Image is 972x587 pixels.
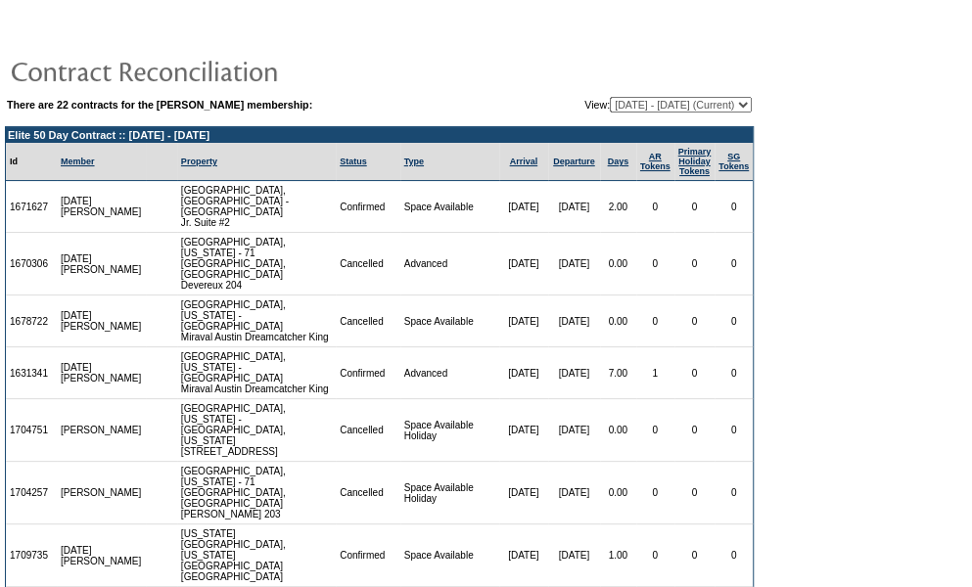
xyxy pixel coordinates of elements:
[6,295,57,347] td: 1678722
[6,347,57,399] td: 1631341
[600,295,636,347] td: 0.00
[674,233,716,295] td: 0
[336,462,399,524] td: Cancelled
[57,347,146,399] td: [DATE][PERSON_NAME]
[336,233,399,295] td: Cancelled
[10,51,401,90] img: pgTtlContractReconciliation.gif
[61,157,95,166] a: Member
[6,127,753,143] td: Elite 50 Day Contract :: [DATE] - [DATE]
[499,462,548,524] td: [DATE]
[499,399,548,462] td: [DATE]
[400,295,499,347] td: Space Available
[181,157,217,166] a: Property
[177,462,336,524] td: [GEOGRAPHIC_DATA], [US_STATE] - 71 [GEOGRAPHIC_DATA], [GEOGRAPHIC_DATA] [PERSON_NAME] 203
[400,233,499,295] td: Advanced
[678,147,712,176] a: Primary HolidayTokens
[674,524,716,587] td: 0
[488,97,752,113] td: View:
[336,295,399,347] td: Cancelled
[636,399,674,462] td: 0
[600,347,636,399] td: 7.00
[400,347,499,399] td: Advanced
[400,181,499,233] td: Space Available
[636,295,674,347] td: 0
[499,233,548,295] td: [DATE]
[6,524,57,587] td: 1709735
[499,347,548,399] td: [DATE]
[400,524,499,587] td: Space Available
[674,347,716,399] td: 0
[57,524,146,587] td: [DATE][PERSON_NAME]
[715,181,753,233] td: 0
[548,524,600,587] td: [DATE]
[674,462,716,524] td: 0
[340,157,367,166] a: Status
[600,462,636,524] td: 0.00
[6,181,57,233] td: 1671627
[600,524,636,587] td: 1.00
[6,462,57,524] td: 1704257
[177,181,336,233] td: [GEOGRAPHIC_DATA], [GEOGRAPHIC_DATA] - [GEOGRAPHIC_DATA] Jr. Suite #2
[57,233,146,295] td: [DATE][PERSON_NAME]
[600,399,636,462] td: 0.00
[57,295,146,347] td: [DATE][PERSON_NAME]
[548,462,600,524] td: [DATE]
[715,295,753,347] td: 0
[715,462,753,524] td: 0
[400,399,499,462] td: Space Available Holiday
[336,399,399,462] td: Cancelled
[636,181,674,233] td: 0
[177,233,336,295] td: [GEOGRAPHIC_DATA], [US_STATE] - 71 [GEOGRAPHIC_DATA], [GEOGRAPHIC_DATA] Devereux 204
[553,157,595,166] a: Departure
[336,181,399,233] td: Confirmed
[640,152,671,171] a: ARTokens
[499,295,548,347] td: [DATE]
[636,524,674,587] td: 0
[548,233,600,295] td: [DATE]
[636,233,674,295] td: 0
[336,524,399,587] td: Confirmed
[600,233,636,295] td: 0.00
[715,233,753,295] td: 0
[177,295,336,347] td: [GEOGRAPHIC_DATA], [US_STATE] - [GEOGRAPHIC_DATA] Miraval Austin Dreamcatcher King
[57,181,146,233] td: [DATE][PERSON_NAME]
[499,524,548,587] td: [DATE]
[715,524,753,587] td: 0
[177,524,336,587] td: [US_STATE][GEOGRAPHIC_DATA], [US_STATE][GEOGRAPHIC_DATA] [GEOGRAPHIC_DATA]
[404,157,424,166] a: Type
[600,181,636,233] td: 2.00
[674,399,716,462] td: 0
[336,347,399,399] td: Confirmed
[7,99,312,111] b: There are 22 contracts for the [PERSON_NAME] membership:
[548,181,600,233] td: [DATE]
[715,347,753,399] td: 0
[177,347,336,399] td: [GEOGRAPHIC_DATA], [US_STATE] - [GEOGRAPHIC_DATA] Miraval Austin Dreamcatcher King
[715,399,753,462] td: 0
[718,152,749,171] a: SGTokens
[177,399,336,462] td: [GEOGRAPHIC_DATA], [US_STATE] - [GEOGRAPHIC_DATA], [US_STATE] [STREET_ADDRESS]
[6,399,57,462] td: 1704751
[636,462,674,524] td: 0
[57,399,146,462] td: [PERSON_NAME]
[6,233,57,295] td: 1670306
[636,347,674,399] td: 1
[400,462,499,524] td: Space Available Holiday
[674,181,716,233] td: 0
[548,399,600,462] td: [DATE]
[548,347,600,399] td: [DATE]
[548,295,600,347] td: [DATE]
[6,143,57,181] td: Id
[57,462,146,524] td: [PERSON_NAME]
[499,181,548,233] td: [DATE]
[674,295,716,347] td: 0
[509,157,537,166] a: Arrival
[607,157,628,166] a: Days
